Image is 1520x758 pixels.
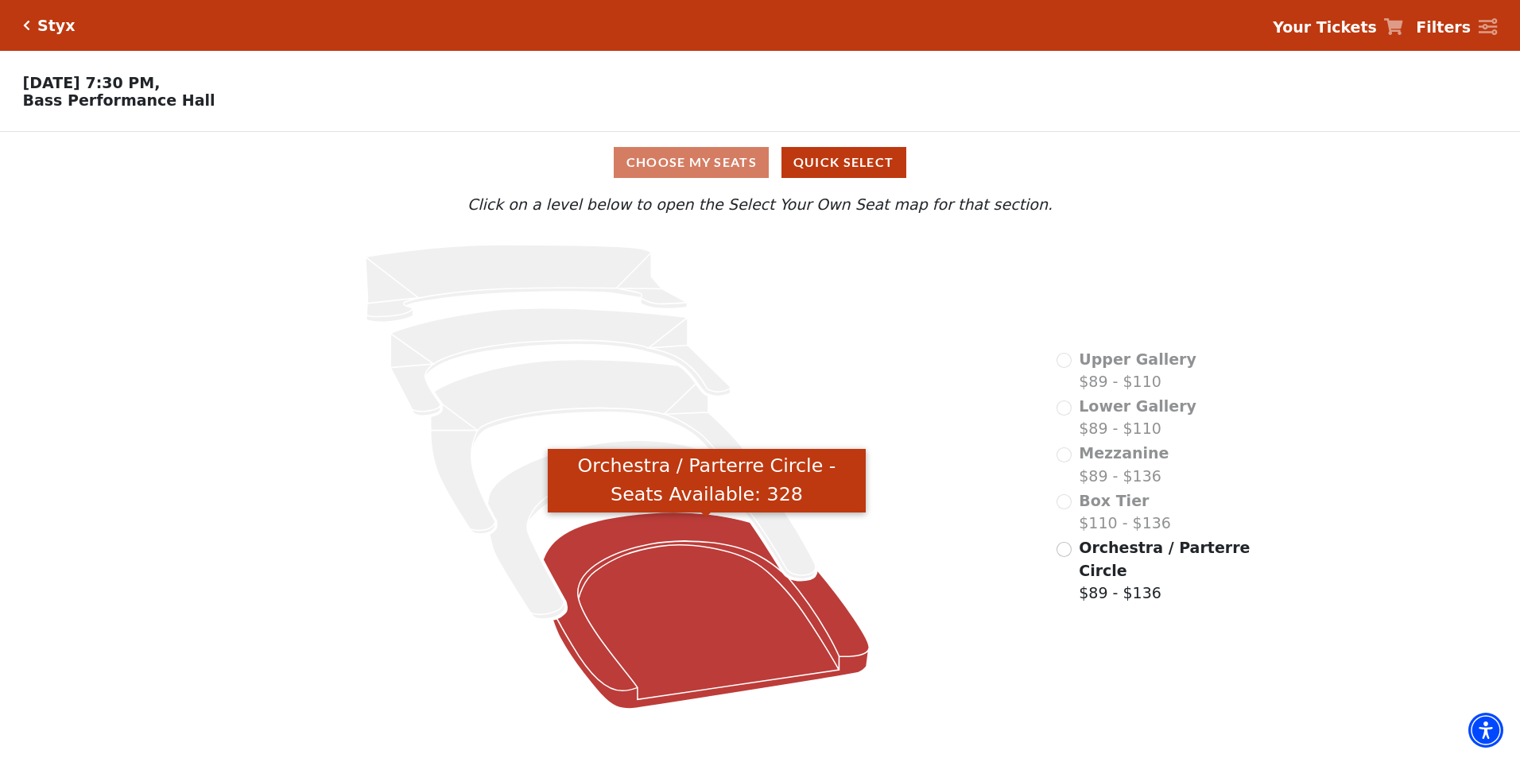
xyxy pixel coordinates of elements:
[390,308,731,416] path: Lower Gallery - Seats Available: 0
[1079,395,1196,440] label: $89 - $110
[1079,442,1169,487] label: $89 - $136
[1273,18,1377,36] strong: Your Tickets
[1079,536,1252,605] label: $89 - $136
[201,193,1319,216] p: Click on a level below to open the Select Your Own Seat map for that section.
[548,449,866,513] div: Orchestra / Parterre Circle - Seats Available: 328
[1079,489,1171,535] label: $110 - $136
[37,17,75,35] h5: Styx
[1079,397,1196,415] span: Lower Gallery
[1273,16,1403,39] a: Your Tickets
[1079,492,1149,509] span: Box Tier
[1057,542,1072,557] input: Orchestra / Parterre Circle$89 - $136
[1079,348,1196,393] label: $89 - $110
[366,245,688,322] path: Upper Gallery - Seats Available: 0
[543,512,869,709] path: Orchestra / Parterre Circle - Seats Available: 328
[1416,16,1497,39] a: Filters
[1416,18,1471,36] strong: Filters
[1079,444,1169,462] span: Mezzanine
[1468,713,1503,748] div: Accessibility Menu
[1079,350,1196,368] span: Upper Gallery
[23,20,30,31] a: Click here to go back to filters
[1079,539,1250,579] span: Orchestra / Parterre Circle
[781,147,906,178] button: Quick Select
